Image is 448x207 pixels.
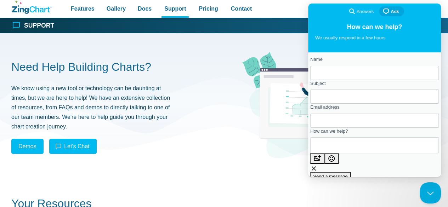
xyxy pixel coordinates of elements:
span: Support [164,4,186,13]
span: Send a message [5,170,40,176]
span: Subject [2,77,17,82]
h2: Need Help Building Charts? [11,60,206,75]
iframe: Help Scout Beacon - Close [420,182,441,203]
button: Send a message [2,168,42,178]
span: Gallery [107,4,126,13]
span: Name [2,53,15,58]
form: Contact form [2,52,131,177]
span: Contact [231,4,252,13]
iframe: Help Scout Beacon - Live Chat, Contact Form, and Knowledge Base [308,4,441,177]
span: Features [71,4,95,13]
span: Email address [2,101,31,106]
p: We know using a new tool or technology can be daunting at times, but we are here to help! We have... [11,84,171,132]
span: Pricing [199,4,218,13]
button: Attach a file [2,150,16,160]
span: Let's Chat [64,143,90,149]
a: ZingChart Logo. Click to return to the homepage [12,1,52,14]
button: Emoji Picker [16,150,30,160]
span: Docs [138,4,152,13]
span: How can we help? [2,125,40,130]
h1: Support [24,23,54,29]
a: Demos [11,139,44,154]
span: Demos [18,142,36,151]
